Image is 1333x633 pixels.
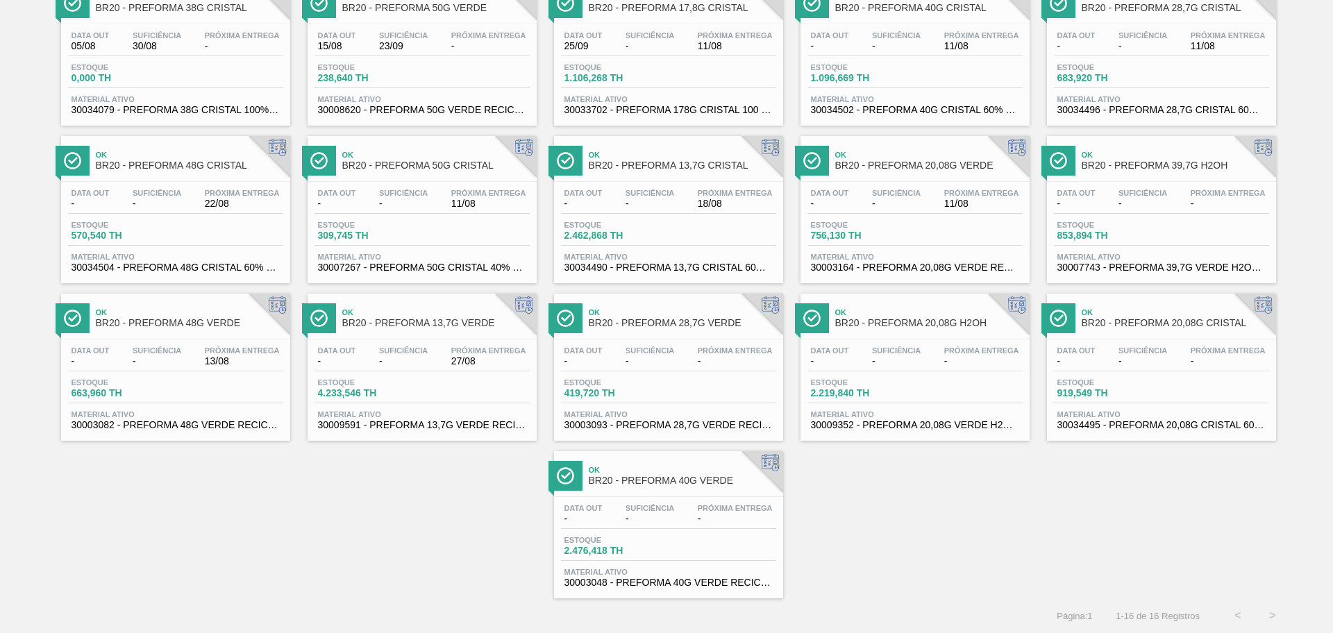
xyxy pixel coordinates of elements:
[72,253,280,261] span: Material ativo
[564,546,662,556] span: 2.476,418 TH
[872,31,921,40] span: Suficiência
[297,126,544,283] a: ÍconeOkBR20 - PREFORMA 50G CRISTALData out-Suficiência-Próxima Entrega11/08Estoque309,745 THMater...
[310,310,328,327] img: Ícone
[872,189,921,197] span: Suficiência
[318,346,356,355] span: Data out
[1082,308,1269,316] span: Ok
[564,577,773,588] span: 30003048 - PREFORMA 40G VERDE RECICLADA
[318,378,415,387] span: Estoque
[811,199,849,209] span: -
[318,253,526,261] span: Material ativo
[379,41,428,51] span: 23/09
[1057,420,1266,430] span: 30034495 - PREFORMA 20,08G CRISTAL 60% REC
[1118,189,1167,197] span: Suficiência
[72,346,110,355] span: Data out
[379,189,428,197] span: Suficiência
[564,31,603,40] span: Data out
[1037,126,1283,283] a: ÍconeOkBR20 - PREFORMA 39,7G H2OHData out-Suficiência-Próxima Entrega-Estoque853,894 THMaterial a...
[1082,151,1269,159] span: Ok
[64,152,81,169] img: Ícone
[1057,63,1155,71] span: Estoque
[811,388,908,398] span: 2.219,840 TH
[626,514,674,524] span: -
[1057,73,1155,83] span: 683,920 TH
[1191,41,1266,51] span: 11/08
[64,310,81,327] img: Ícone
[1057,253,1266,261] span: Material ativo
[811,63,908,71] span: Estoque
[379,356,428,366] span: -
[205,189,280,197] span: Próxima Entrega
[944,41,1019,51] span: 11/08
[133,356,181,366] span: -
[872,356,921,366] span: -
[811,253,1019,261] span: Material ativo
[318,73,415,83] span: 238,640 TH
[564,95,773,103] span: Material ativo
[811,420,1019,430] span: 30009352 - PREFORMA 20,08G VERDE H2OH RECICLADA
[72,378,169,387] span: Estoque
[72,95,280,103] span: Material ativo
[589,466,776,474] span: Ok
[564,378,662,387] span: Estoque
[1118,31,1167,40] span: Suficiência
[318,356,356,366] span: -
[564,105,773,115] span: 30033702 - PREFORMA 178G CRISTAL 100 RECICLADA
[564,356,603,366] span: -
[1191,346,1266,355] span: Próxima Entrega
[1057,189,1096,197] span: Data out
[790,283,1037,441] a: ÍconeOkBR20 - PREFORMA 20,08G H2OHData out-Suficiência-Próxima Entrega-Estoque2.219,840 THMateria...
[379,199,428,209] span: -
[133,199,181,209] span: -
[589,318,776,328] span: BR20 - PREFORMA 28,7G VERDE
[72,410,280,419] span: Material ativo
[72,31,110,40] span: Data out
[872,41,921,51] span: -
[557,467,574,484] img: Ícone
[944,356,1019,366] span: -
[698,514,773,524] span: -
[205,346,280,355] span: Próxima Entrega
[72,105,280,115] span: 30034079 - PREFORMA 38G CRISTAL 100% RECICLADA
[944,189,1019,197] span: Próxima Entrega
[811,346,849,355] span: Data out
[96,160,283,171] span: BR20 - PREFORMA 48G CRISTAL
[626,189,674,197] span: Suficiência
[557,310,574,327] img: Ícone
[589,3,776,13] span: BR20 - PREFORMA 17,8G CRISTAL
[835,3,1023,13] span: BR20 - PREFORMA 40G CRISTAL
[698,199,773,209] span: 18/08
[564,514,603,524] span: -
[318,230,415,241] span: 309,745 TH
[1057,221,1155,229] span: Estoque
[72,388,169,398] span: 663,960 TH
[379,346,428,355] span: Suficiência
[318,31,356,40] span: Data out
[205,31,280,40] span: Próxima Entrega
[1255,598,1290,633] button: >
[205,356,280,366] span: 13/08
[698,41,773,51] span: 11/08
[698,346,773,355] span: Próxima Entrega
[72,63,169,71] span: Estoque
[872,346,921,355] span: Suficiência
[698,356,773,366] span: -
[1057,105,1266,115] span: 30034496 - PREFORMA 28,7G CRISTAL 60% REC
[564,410,773,419] span: Material ativo
[318,63,415,71] span: Estoque
[133,346,181,355] span: Suficiência
[318,388,415,398] span: 4.233,546 TH
[72,420,280,430] span: 30003082 - PREFORMA 48G VERDE RECICLADA
[451,346,526,355] span: Próxima Entrega
[557,152,574,169] img: Ícone
[297,283,544,441] a: ÍconeOkBR20 - PREFORMA 13,7G VERDEData out-Suficiência-Próxima Entrega27/08Estoque4.233,546 THMat...
[342,151,530,159] span: Ok
[72,199,110,209] span: -
[544,283,790,441] a: ÍconeOkBR20 - PREFORMA 28,7G VERDEData out-Suficiência-Próxima Entrega-Estoque419,720 THMaterial ...
[318,221,415,229] span: Estoque
[72,230,169,241] span: 570,540 TH
[564,504,603,512] span: Data out
[1037,283,1283,441] a: ÍconeOkBR20 - PREFORMA 20,08G CRISTALData out-Suficiência-Próxima Entrega-Estoque919,549 THMateri...
[564,536,662,544] span: Estoque
[811,410,1019,419] span: Material ativo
